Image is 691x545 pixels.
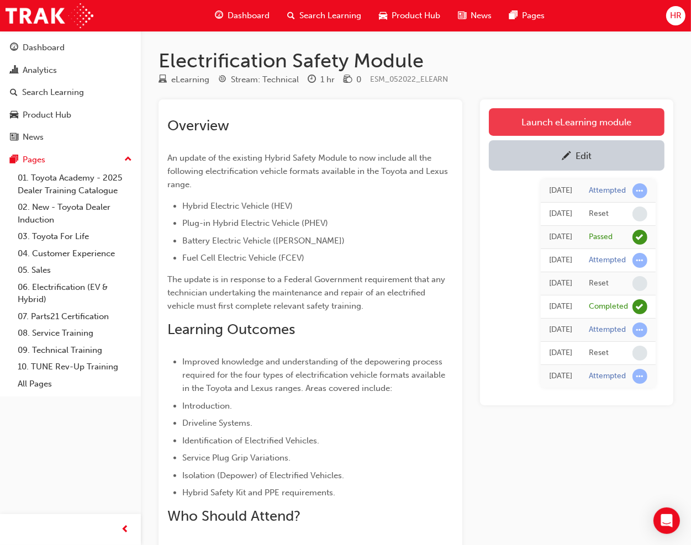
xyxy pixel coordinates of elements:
[576,150,592,161] div: Edit
[231,73,299,86] div: Stream: Technical
[287,9,295,23] span: search-icon
[13,342,136,359] a: 09. Technical Training
[666,6,685,25] button: HR
[218,73,299,87] div: Stream
[653,507,680,534] div: Open Intercom Messenger
[589,278,609,289] div: Reset
[124,152,132,167] span: up-icon
[4,38,136,58] a: Dashboard
[344,75,352,85] span: money-icon
[632,183,647,198] span: learningRecordVerb_ATTEMPT-icon
[182,236,345,246] span: Battery Electric Vehicle ([PERSON_NAME])
[392,9,440,22] span: Product Hub
[308,75,316,85] span: clock-icon
[489,140,664,171] a: Edit
[320,73,335,86] div: 1 hr
[632,276,647,291] span: learningRecordVerb_NONE-icon
[22,86,84,99] div: Search Learning
[4,105,136,125] a: Product Hub
[549,347,572,359] div: Tue Jan 16 2024 16:40:56 GMT+1100 (Australian Eastern Daylight Time)
[370,75,448,84] span: Learning resource code
[4,35,136,150] button: DashboardAnalyticsSearch LearningProduct HubNews
[589,232,613,242] div: Passed
[10,155,18,165] span: pages-icon
[589,186,626,196] div: Attempted
[167,117,229,134] span: Overview
[632,346,647,361] span: learningRecordVerb_NONE-icon
[356,73,361,86] div: 0
[182,488,335,498] span: Hybrid Safety Kit and PPE requirements.
[182,253,304,263] span: Fuel Cell Electric Vehicle (FCEV)
[632,369,647,384] span: learningRecordVerb_ATTEMPT-icon
[549,277,572,290] div: Tue Jan 16 2024 16:57:36 GMT+1100 (Australian Eastern Daylight Time)
[589,371,626,382] div: Attempted
[589,348,609,358] div: Reset
[206,4,278,27] a: guage-iconDashboard
[589,301,628,312] div: Completed
[489,108,664,136] a: Launch eLearning module
[159,75,167,85] span: learningResourceType_ELEARNING-icon
[167,321,295,338] span: Learning Outcomes
[370,4,449,27] a: car-iconProduct Hub
[13,358,136,375] a: 10. TUNE Rev-Up Training
[13,375,136,393] a: All Pages
[23,131,44,144] div: News
[167,507,300,525] span: Who Should Attend?
[13,308,136,325] a: 07. Parts21 Certification
[632,253,647,268] span: learningRecordVerb_ATTEMPT-icon
[13,199,136,228] a: 02. New - Toyota Dealer Induction
[589,325,626,335] div: Attempted
[278,4,370,27] a: search-iconSearch Learning
[10,133,18,142] span: news-icon
[13,325,136,342] a: 08. Service Training
[549,184,572,197] div: Wed Jan 31 2024 13:20:24 GMT+1100 (Australian Eastern Daylight Time)
[4,127,136,147] a: News
[10,43,18,53] span: guage-icon
[159,73,209,87] div: Type
[562,151,571,162] span: pencil-icon
[379,9,387,23] span: car-icon
[215,9,223,23] span: guage-icon
[4,150,136,170] button: Pages
[182,418,252,428] span: Driveline Systems.
[308,73,335,87] div: Duration
[589,255,626,266] div: Attempted
[218,75,226,85] span: target-icon
[13,279,136,308] a: 06. Electrification (EV & Hybrid)
[228,9,270,22] span: Dashboard
[13,245,136,262] a: 04. Customer Experience
[458,9,466,23] span: news-icon
[159,49,673,73] h1: Electrification Safety Module
[509,9,518,23] span: pages-icon
[13,170,136,199] a: 01. Toyota Academy - 2025 Dealer Training Catalogue
[6,3,93,28] img: Trak
[23,41,65,54] div: Dashboard
[632,207,647,221] span: learningRecordVerb_NONE-icon
[4,82,136,103] a: Search Learning
[13,228,136,245] a: 03. Toyota For Life
[182,218,328,228] span: Plug-in Hybrid Electric Vehicle (PHEV)
[632,322,647,337] span: learningRecordVerb_ATTEMPT-icon
[182,453,291,463] span: Service Plug Grip Variations.
[167,274,447,311] span: The update is in response to a Federal Government requirement that any technician undertaking the...
[10,110,18,120] span: car-icon
[167,153,450,189] span: An update of the existing Hybrid Safety Module to now include all the following electrification v...
[549,300,572,313] div: Tue Jan 16 2024 16:56:41 GMT+1100 (Australian Eastern Daylight Time)
[23,154,45,166] div: Pages
[10,88,18,98] span: search-icon
[471,9,492,22] span: News
[670,9,682,22] span: HR
[182,470,344,480] span: Isolation (Depower) of Electrified Vehicles.
[299,9,361,22] span: Search Learning
[182,357,447,393] span: Improved knowledge and understanding of the depowering process required for the four types of ele...
[10,66,18,76] span: chart-icon
[182,436,319,446] span: Identification of Electrified Vehicles.
[632,230,647,245] span: learningRecordVerb_PASS-icon
[4,60,136,81] a: Analytics
[589,209,609,219] div: Reset
[500,4,553,27] a: pages-iconPages
[13,262,136,279] a: 05. Sales
[549,370,572,383] div: Tue Jan 16 2024 16:33:55 GMT+1100 (Australian Eastern Daylight Time)
[182,201,293,211] span: Hybrid Electric Vehicle (HEV)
